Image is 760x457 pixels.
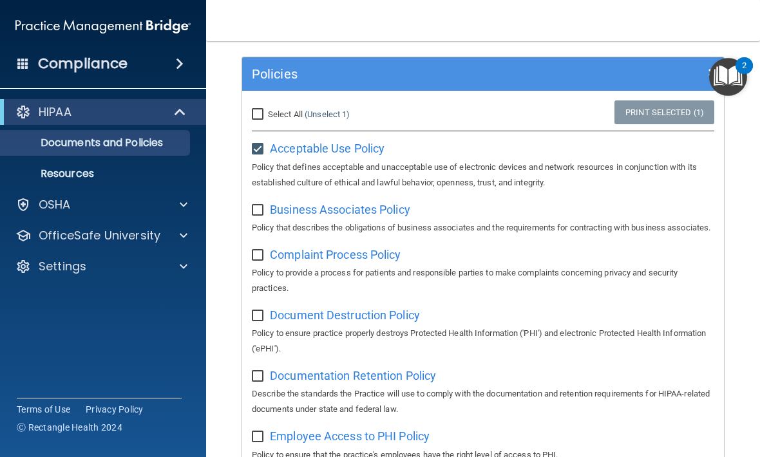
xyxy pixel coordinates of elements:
[614,100,714,124] a: Print Selected (1)
[270,203,410,216] span: Business Associates Policy
[270,248,401,261] span: Complaint Process Policy
[15,259,187,274] a: Settings
[270,429,430,443] span: Employee Access to PHI Policy
[39,259,86,274] p: Settings
[8,136,184,149] p: Documents and Policies
[17,421,122,434] span: Ⓒ Rectangle Health 2024
[268,109,303,119] span: Select All
[252,326,714,357] p: Policy to ensure practice properly destroys Protected Health Information ('PHI') and electronic P...
[8,167,184,180] p: Resources
[15,14,191,39] img: PMB logo
[15,228,187,243] a: OfficeSafe University
[15,104,187,120] a: HIPAA
[709,58,747,96] button: Open Resource Center, 2 new notifications
[15,197,187,212] a: OSHA
[17,403,70,416] a: Terms of Use
[252,109,267,120] input: Select All (Unselect 1)
[252,64,714,84] a: Policies
[742,66,746,82] div: 2
[39,228,160,243] p: OfficeSafe University
[305,109,350,119] a: (Unselect 1)
[270,369,436,382] span: Documentation Retention Policy
[39,104,71,120] p: HIPAA
[252,160,714,191] p: Policy that defines acceptable and unacceptable use of electronic devices and network resources i...
[39,197,71,212] p: OSHA
[86,403,144,416] a: Privacy Policy
[270,308,420,322] span: Document Destruction Policy
[252,67,594,81] h5: Policies
[696,387,745,436] iframe: Drift Widget Chat Controller
[252,386,714,417] p: Describe the standards the Practice will use to comply with the documentation and retention requi...
[270,142,385,155] span: Acceptable Use Policy
[252,265,714,296] p: Policy to provide a process for patients and responsible parties to make complaints concerning pr...
[252,220,714,236] p: Policy that describes the obligations of business associates and the requirements for contracting...
[38,55,128,73] h4: Compliance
